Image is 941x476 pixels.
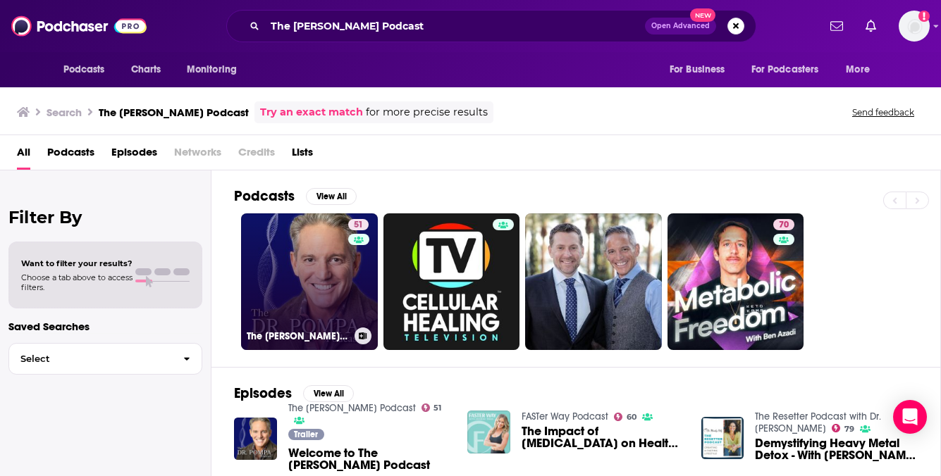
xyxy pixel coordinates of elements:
[8,343,202,375] button: Select
[8,207,202,227] h2: Filter By
[899,11,930,42] img: User Profile
[899,11,930,42] button: Show profile menu
[860,14,882,38] a: Show notifications dropdown
[238,141,275,170] span: Credits
[690,8,715,22] span: New
[348,219,369,230] a: 51
[47,141,94,170] a: Podcasts
[773,219,794,230] a: 70
[288,447,451,471] a: Welcome to The Dr. Pompa Podcast
[918,11,930,22] svg: Add a profile image
[614,413,636,421] a: 60
[832,424,854,432] a: 79
[294,430,318,439] span: Trailer
[467,411,510,453] img: The Impact of Neurotoxicity on Health with Dr. Pompa
[17,141,30,170] a: All
[9,354,172,363] span: Select
[8,320,202,333] p: Saved Searches
[21,273,133,292] span: Choose a tab above to access filters.
[174,141,221,170] span: Networks
[354,218,363,232] span: 51
[187,60,237,80] span: Monitoring
[670,60,725,80] span: For Business
[893,400,927,434] div: Open Intercom Messenger
[627,414,636,420] span: 60
[755,411,881,434] a: The Resetter Podcast with Dr. Mindy
[131,60,161,80] span: Charts
[836,56,887,83] button: open menu
[234,187,295,205] h2: Podcasts
[241,213,378,350] a: 51The [PERSON_NAME] Podcast
[226,10,756,42] div: Search podcasts, credits, & more...
[825,14,849,38] a: Show notifications dropdown
[288,402,416,414] a: The Dr Pompa Podcast
[47,106,82,119] h3: Search
[755,437,918,461] a: Demystifying Heavy Metal Detox - With Dr. Daniel Pompa and Dr. Mindy Pelz
[751,60,819,80] span: For Podcasters
[306,188,357,205] button: View All
[660,56,743,83] button: open menu
[522,411,608,422] a: FASTer Way Podcast
[63,60,105,80] span: Podcasts
[303,385,354,402] button: View All
[247,330,349,342] h3: The [PERSON_NAME] Podcast
[260,104,363,120] a: Try an exact match
[11,13,147,39] img: Podchaser - Follow, Share and Rate Podcasts
[177,56,255,83] button: open menu
[366,104,488,120] span: for more precise results
[522,425,684,449] span: The Impact of [MEDICAL_DATA] on Health with [PERSON_NAME]
[54,56,123,83] button: open menu
[701,417,744,460] img: Demystifying Heavy Metal Detox - With Dr. Daniel Pompa and Dr. Mindy Pelz
[755,437,918,461] span: Demystifying Heavy Metal Detox - With [PERSON_NAME] and [PERSON_NAME]
[234,384,292,402] h2: Episodes
[122,56,170,83] a: Charts
[742,56,839,83] button: open menu
[234,384,354,402] a: EpisodesView All
[292,141,313,170] a: Lists
[265,15,645,37] input: Search podcasts, credits, & more...
[899,11,930,42] span: Logged in as heidi.egloff
[111,141,157,170] a: Episodes
[21,258,133,268] span: Want to filter your results?
[846,60,870,80] span: More
[99,106,249,119] h3: The [PERSON_NAME] Podcast
[651,23,710,30] span: Open Advanced
[288,447,451,471] span: Welcome to The [PERSON_NAME] Podcast
[668,213,804,350] a: 70
[848,106,918,118] button: Send feedback
[234,187,357,205] a: PodcastsView All
[433,405,441,411] span: 51
[234,418,277,461] img: Welcome to The Dr. Pompa Podcast
[844,426,854,432] span: 79
[645,18,716,35] button: Open AdvancedNew
[522,425,684,449] a: The Impact of Neurotoxicity on Health with Dr. Pompa
[422,403,442,412] a: 51
[779,218,789,232] span: 70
